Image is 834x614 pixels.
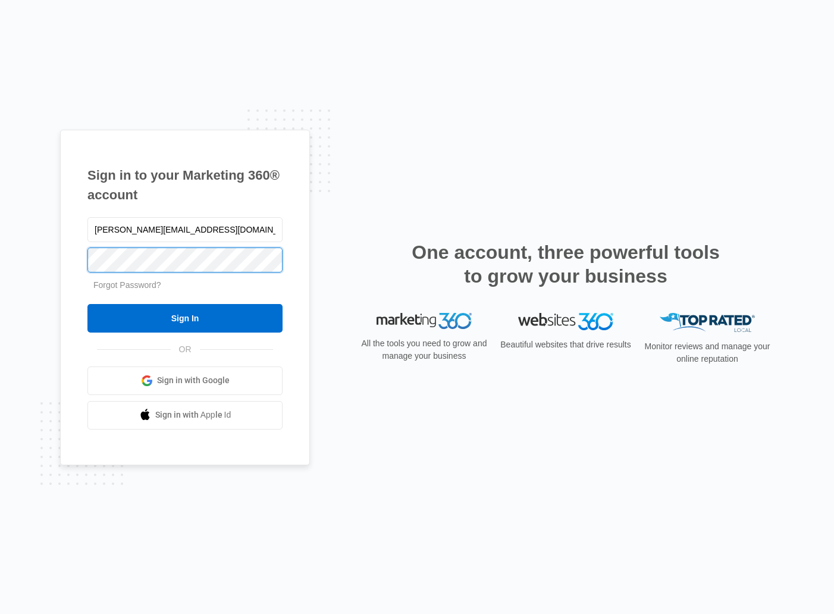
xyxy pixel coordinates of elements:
[87,401,283,430] a: Sign in with Apple Id
[641,340,774,365] p: Monitor reviews and manage your online reputation
[155,409,231,421] span: Sign in with Apple Id
[87,165,283,205] h1: Sign in to your Marketing 360® account
[377,313,472,330] img: Marketing 360
[87,217,283,242] input: Email
[87,366,283,395] a: Sign in with Google
[408,240,723,288] h2: One account, three powerful tools to grow your business
[660,313,755,333] img: Top Rated Local
[87,304,283,333] input: Sign In
[93,280,161,290] a: Forgot Password?
[518,313,613,330] img: Websites 360
[171,343,200,356] span: OR
[358,337,491,362] p: All the tools you need to grow and manage your business
[499,339,632,351] p: Beautiful websites that drive results
[157,374,230,387] span: Sign in with Google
